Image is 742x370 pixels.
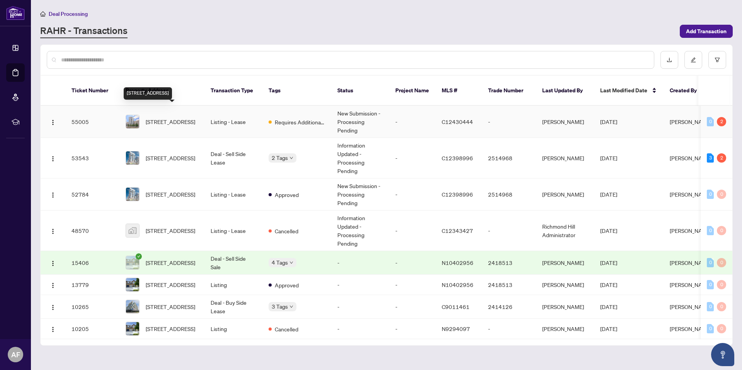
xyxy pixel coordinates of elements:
button: Add Transaction [680,25,733,38]
span: C9011461 [442,303,470,310]
div: 2 [717,153,726,163]
button: Logo [47,278,59,291]
span: download [667,57,672,63]
span: Approved [275,190,299,199]
span: Add Transaction [686,25,727,37]
div: 0 [717,302,726,311]
span: N10402956 [442,259,473,266]
td: Information Updated - Processing Pending [331,210,389,251]
td: [PERSON_NAME] [536,251,594,275]
span: C12343427 [442,227,473,234]
button: Logo [47,256,59,269]
div: 0 [707,190,714,199]
span: [PERSON_NAME] [670,281,711,288]
span: [PERSON_NAME] [670,227,711,234]
td: Listing - Lease [204,106,262,138]
span: 3 Tags [272,302,288,311]
button: Logo [47,224,59,237]
td: [PERSON_NAME] [536,178,594,210]
span: [STREET_ADDRESS] [146,226,195,235]
div: 0 [717,258,726,267]
div: [STREET_ADDRESS] [124,87,172,100]
span: [DATE] [600,154,617,161]
span: edit [691,57,696,63]
button: edit [684,51,702,69]
th: Last Modified Date [594,76,664,106]
img: thumbnail-img [126,322,139,335]
div: 3 [707,153,714,163]
img: thumbnail-img [126,115,139,128]
span: [PERSON_NAME] [670,325,711,332]
td: 53543 [65,138,119,178]
td: Listing - Lease [204,178,262,210]
td: Listing [204,319,262,339]
span: Deal Processing [49,10,88,17]
img: logo [6,6,25,20]
span: Last Modified Date [600,86,647,95]
span: [STREET_ADDRESS] [146,302,195,311]
td: - [389,251,436,275]
span: [DATE] [600,259,617,266]
td: New Submission - Processing Pending [331,106,389,138]
span: [PERSON_NAME] [670,118,711,125]
td: - [389,275,436,295]
span: down [289,305,293,309]
td: 2514968 [482,178,536,210]
td: - [331,251,389,275]
span: Approved [275,281,299,289]
span: [PERSON_NAME] [670,191,711,198]
div: 0 [707,226,714,235]
td: - [389,210,436,251]
td: New Submission - Processing Pending [331,178,389,210]
td: Richmond Hill Administrator [536,210,594,251]
span: [PERSON_NAME] [670,259,711,266]
span: N10402956 [442,281,473,288]
span: home [40,11,46,17]
span: AF [11,349,20,360]
td: [PERSON_NAME] [536,319,594,339]
td: 15406 [65,251,119,275]
img: Logo [50,326,56,333]
span: Cancelled [275,227,298,235]
span: 4 Tags [272,258,288,267]
span: [DATE] [600,191,617,198]
th: Ticket Number [65,76,119,106]
div: 0 [717,226,726,235]
span: [PERSON_NAME] [670,303,711,310]
td: Listing - Lease [204,210,262,251]
button: filter [708,51,726,69]
span: [DATE] [600,303,617,310]
span: [PERSON_NAME] [670,154,711,161]
img: thumbnail-img [126,224,139,237]
td: - [389,138,436,178]
span: C12398996 [442,191,473,198]
td: - [389,106,436,138]
td: - [482,106,536,138]
th: Transaction Type [204,76,262,106]
span: [STREET_ADDRESS] [146,258,195,267]
td: - [389,178,436,210]
button: Logo [47,322,59,335]
img: Logo [50,260,56,266]
span: [STREET_ADDRESS] [146,190,195,199]
span: [DATE] [600,325,617,332]
button: Logo [47,152,59,164]
td: 10265 [65,295,119,319]
span: Requires Additional Docs [275,118,325,126]
td: 48570 [65,210,119,251]
img: thumbnail-img [126,278,139,291]
span: check-circle [136,253,142,260]
div: 0 [707,280,714,289]
td: [PERSON_NAME] [536,138,594,178]
td: - [389,295,436,319]
span: [STREET_ADDRESS] [146,154,195,162]
td: Deal - Sell Side Sale [204,251,262,275]
div: 2 [717,117,726,126]
img: thumbnail-img [126,151,139,165]
div: 0 [717,280,726,289]
img: Logo [50,282,56,289]
td: 2414126 [482,295,536,319]
td: 13779 [65,275,119,295]
img: Logo [50,119,56,126]
span: down [289,261,293,265]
